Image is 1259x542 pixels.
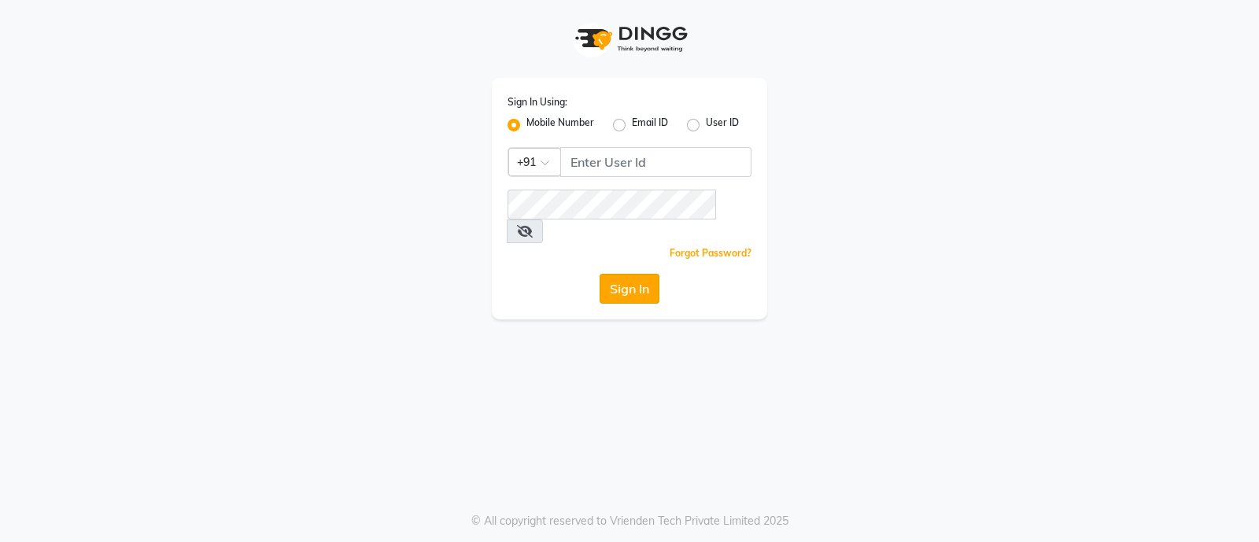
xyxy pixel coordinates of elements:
a: Forgot Password? [670,247,751,259]
label: User ID [706,116,739,135]
input: Username [560,147,751,177]
label: Mobile Number [526,116,594,135]
label: Sign In Using: [508,95,567,109]
button: Sign In [600,274,659,304]
label: Email ID [632,116,668,135]
img: logo1.svg [567,16,692,62]
input: Username [508,190,716,219]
